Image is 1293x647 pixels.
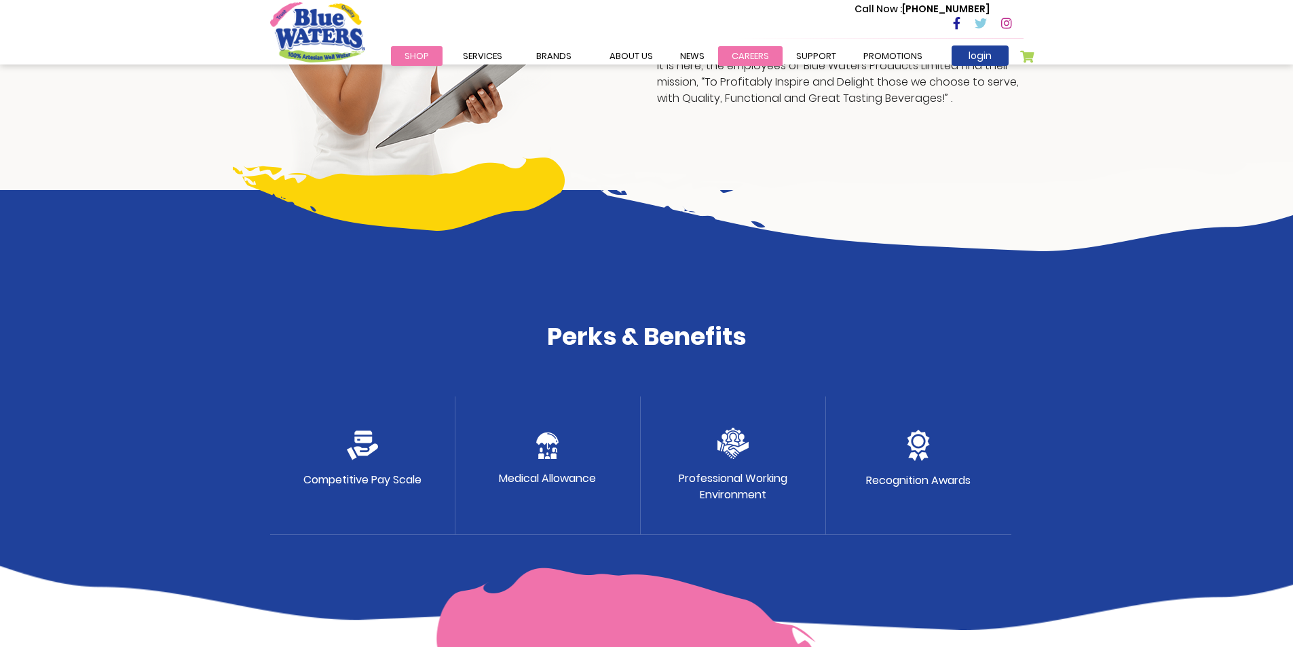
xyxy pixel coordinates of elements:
[303,472,421,488] p: Competitive Pay Scale
[499,470,596,487] p: Medical Allowance
[667,46,718,66] a: News
[657,58,1024,107] p: It is here, the employees of Blue Waters Products Limited find their mission, “To Profitably Insp...
[536,432,559,459] img: protect.png
[270,322,1024,351] h4: Perks & Benefits
[952,45,1009,66] a: login
[718,46,783,66] a: careers
[850,46,936,66] a: Promotions
[536,50,571,62] span: Brands
[405,50,429,62] span: Shop
[571,162,1293,251] img: career-intro-art.png
[855,2,902,16] span: Call Now :
[347,430,378,460] img: credit-card.png
[270,2,365,62] a: store logo
[717,428,749,459] img: team.png
[855,2,990,16] p: [PHONE_NUMBER]
[233,158,565,231] img: career-yellow-bar.png
[866,473,971,489] p: Recognition Awards
[679,470,787,503] p: Professional Working Environment
[783,46,850,66] a: support
[596,46,667,66] a: about us
[907,430,930,461] img: medal.png
[463,50,502,62] span: Services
